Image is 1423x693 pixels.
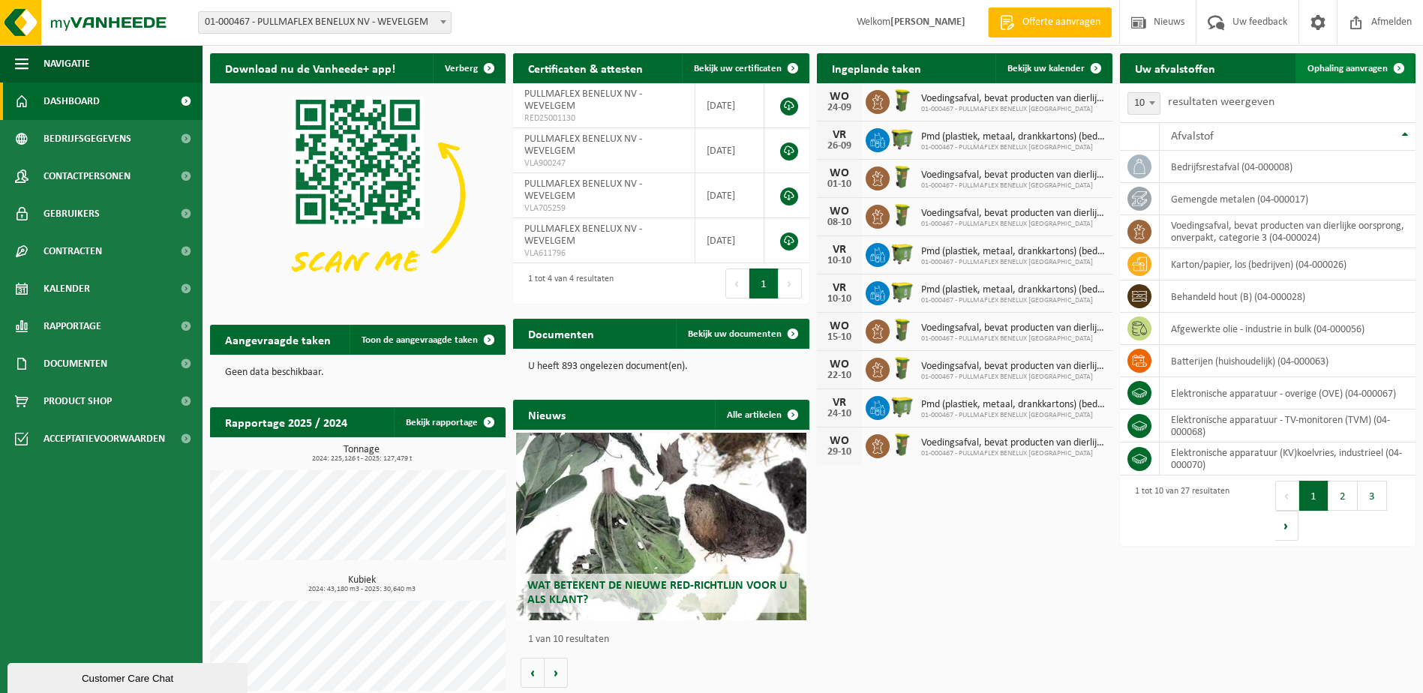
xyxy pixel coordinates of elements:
h2: Aangevraagde taken [210,325,346,354]
span: 01-000467 - PULLMAFLEX BENELUX [GEOGRAPHIC_DATA] [921,296,1105,305]
h3: Tonnage [218,445,506,463]
span: 01-000467 - PULLMAFLEX BENELUX [GEOGRAPHIC_DATA] [921,373,1105,382]
td: batterijen (huishoudelijk) (04-000063) [1160,345,1415,377]
span: RED25001130 [524,112,683,124]
span: Voedingsafval, bevat producten van dierlijke oorsprong, onverpakt, categorie 3 [921,169,1105,181]
a: Toon de aangevraagde taken [350,325,504,355]
div: VR [824,129,854,141]
div: 10-10 [824,256,854,266]
span: PULLMAFLEX BENELUX NV - WEVELGEM [524,223,642,247]
span: Ophaling aanvragen [1307,64,1388,73]
div: WO [824,435,854,447]
p: 1 van 10 resultaten [528,634,801,645]
button: 1 [1299,481,1328,511]
td: voedingsafval, bevat producten van dierlijke oorsprong, onverpakt, categorie 3 (04-000024) [1160,215,1415,248]
span: 01-000467 - PULLMAFLEX BENELUX [GEOGRAPHIC_DATA] [921,334,1105,343]
span: Pmd (plastiek, metaal, drankkartons) (bedrijven) [921,246,1105,258]
img: WB-1100-HPE-GN-50 [890,394,915,419]
div: WO [824,167,854,179]
td: [DATE] [695,83,765,128]
h2: Certificaten & attesten [513,53,658,82]
span: 2024: 225,126 t - 2025: 127,479 t [218,455,506,463]
img: WB-0060-HPE-GN-50 [890,164,915,190]
p: Geen data beschikbaar. [225,367,491,378]
span: 01-000467 - PULLMAFLEX BENELUX [GEOGRAPHIC_DATA] [921,258,1105,267]
span: VLA900247 [524,157,683,169]
div: 24-10 [824,409,854,419]
span: 10 [1128,93,1160,114]
span: Bekijk uw kalender [1007,64,1085,73]
span: Kalender [44,270,90,307]
span: Bedrijfsgegevens [44,120,131,157]
div: 15-10 [824,332,854,343]
a: Bekijk uw documenten [676,319,808,349]
button: Vorige [521,658,545,688]
h2: Documenten [513,319,609,348]
span: Bekijk uw documenten [688,329,782,339]
span: 01-000467 - PULLMAFLEX BENELUX [GEOGRAPHIC_DATA] [921,181,1105,190]
a: Bekijk uw kalender [995,53,1111,83]
iframe: chat widget [8,660,251,693]
div: VR [824,244,854,256]
button: Previous [725,268,749,298]
td: elektronische apparatuur (KV)koelvries, industrieel (04-000070) [1160,442,1415,475]
strong: [PERSON_NAME] [890,16,965,28]
button: Next [1275,511,1298,541]
button: 3 [1358,481,1387,511]
label: resultaten weergeven [1168,96,1274,108]
span: 01-000467 - PULLMAFLEX BENELUX [GEOGRAPHIC_DATA] [921,220,1105,229]
span: 2024: 43,180 m3 - 2025: 30,640 m3 [218,586,506,593]
span: Contracten [44,232,102,270]
td: [DATE] [695,173,765,218]
span: PULLMAFLEX BENELUX NV - WEVELGEM [524,88,642,112]
div: 24-09 [824,103,854,113]
h3: Kubiek [218,575,506,593]
td: bedrijfsrestafval (04-000008) [1160,151,1415,183]
span: 10 [1127,92,1160,115]
td: afgewerkte olie - industrie in bulk (04-000056) [1160,313,1415,345]
img: WB-1100-HPE-GN-50 [890,279,915,304]
div: VR [824,282,854,294]
a: Ophaling aanvragen [1295,53,1414,83]
a: Bekijk uw certificaten [682,53,808,83]
h2: Nieuws [513,400,581,429]
span: 01-000467 - PULLMAFLEX BENELUX [GEOGRAPHIC_DATA] [921,143,1105,152]
div: 29-10 [824,447,854,457]
td: [DATE] [695,218,765,263]
td: behandeld hout (B) (04-000028) [1160,280,1415,313]
img: WB-0060-HPE-GN-50 [890,355,915,381]
div: 01-10 [824,179,854,190]
div: WO [824,205,854,217]
span: VLA705259 [524,202,683,214]
img: WB-0060-HPE-GN-50 [890,432,915,457]
span: Afvalstof [1171,130,1214,142]
span: Wat betekent de nieuwe RED-richtlijn voor u als klant? [527,580,787,606]
span: Voedingsafval, bevat producten van dierlijke oorsprong, onverpakt, categorie 3 [921,322,1105,334]
span: Voedingsafval, bevat producten van dierlijke oorsprong, onverpakt, categorie 3 [921,93,1105,105]
h2: Ingeplande taken [817,53,936,82]
a: Wat betekent de nieuwe RED-richtlijn voor u als klant? [516,433,806,620]
span: Acceptatievoorwaarden [44,420,165,457]
span: VLA611796 [524,247,683,259]
span: Voedingsafval, bevat producten van dierlijke oorsprong, onverpakt, categorie 3 [921,208,1105,220]
td: karton/papier, los (bedrijven) (04-000026) [1160,248,1415,280]
div: WO [824,320,854,332]
span: 01-000467 - PULLMAFLEX BENELUX NV - WEVELGEM [198,11,452,34]
h2: Download nu de Vanheede+ app! [210,53,410,82]
span: 01-000467 - PULLMAFLEX BENELUX [GEOGRAPHIC_DATA] [921,105,1105,114]
div: WO [824,358,854,370]
span: Bekijk uw certificaten [694,64,782,73]
span: Voedingsafval, bevat producten van dierlijke oorsprong, onverpakt, categorie 3 [921,437,1105,449]
span: PULLMAFLEX BENELUX NV - WEVELGEM [524,178,642,202]
span: Pmd (plastiek, metaal, drankkartons) (bedrijven) [921,284,1105,296]
button: Previous [1275,481,1299,511]
div: 10-10 [824,294,854,304]
img: WB-0060-HPE-GN-50 [890,317,915,343]
span: 01-000467 - PULLMAFLEX BENELUX [GEOGRAPHIC_DATA] [921,449,1105,458]
img: WB-1100-HPE-GN-50 [890,126,915,151]
div: WO [824,91,854,103]
span: Voedingsafval, bevat producten van dierlijke oorsprong, onverpakt, categorie 3 [921,361,1105,373]
a: Bekijk rapportage [394,407,504,437]
button: 1 [749,268,779,298]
